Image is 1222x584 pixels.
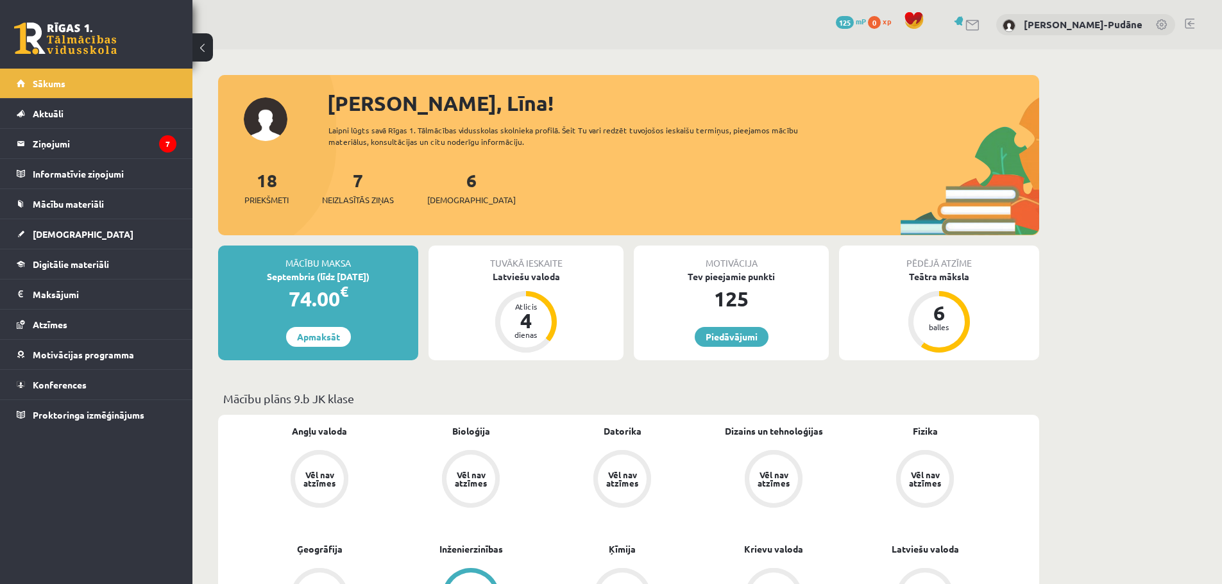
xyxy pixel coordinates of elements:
[33,279,176,309] legend: Maksājumi
[17,340,176,369] a: Motivācijas programma
[856,16,866,26] span: mP
[427,194,516,206] span: [DEMOGRAPHIC_DATA]
[17,189,176,219] a: Mācību materiāli
[507,331,545,338] div: dienas
[33,258,109,270] span: Digitālie materiāli
[223,390,1034,407] p: Mācību plāns 9.b JK klase
[301,471,337,487] div: Vēl nav atzīmes
[698,450,849,510] a: Vēl nav atzīmes
[868,16,881,29] span: 0
[839,270,1039,355] a: Teātra māksla 6 balles
[244,169,289,206] a: 18Priekšmeti
[839,270,1039,283] div: Teātra māksla
[17,249,176,279] a: Digitālie materiāli
[244,450,395,510] a: Vēl nav atzīmes
[159,135,176,153] i: 7
[604,424,641,438] a: Datorika
[883,16,891,26] span: xp
[395,450,547,510] a: Vēl nav atzīmes
[453,471,489,487] div: Vēl nav atzīmes
[244,194,289,206] span: Priekšmeti
[836,16,866,26] a: 125 mP
[17,400,176,430] a: Proktoringa izmēģinājums
[292,424,347,438] a: Angļu valoda
[327,88,1039,119] div: [PERSON_NAME], Līna!
[744,542,803,556] a: Krievu valoda
[340,282,348,301] span: €
[634,283,829,314] div: 125
[634,246,829,270] div: Motivācija
[322,169,394,206] a: 7Neizlasītās ziņas
[695,327,768,347] a: Piedāvājumi
[33,409,144,421] span: Proktoringa izmēģinājums
[427,169,516,206] a: 6[DEMOGRAPHIC_DATA]
[892,542,959,556] a: Latviešu valoda
[452,424,490,438] a: Bioloģija
[297,542,343,556] a: Ģeogrāfija
[17,69,176,98] a: Sākums
[836,16,854,29] span: 125
[322,194,394,206] span: Neizlasītās ziņas
[33,349,134,360] span: Motivācijas programma
[429,246,624,270] div: Tuvākā ieskaite
[913,424,938,438] a: Fizika
[920,323,958,331] div: balles
[33,319,67,330] span: Atzīmes
[634,270,829,283] div: Tev pieejamie punkti
[868,16,897,26] a: 0 xp
[907,471,943,487] div: Vēl nav atzīmes
[33,228,133,240] span: [DEMOGRAPHIC_DATA]
[33,159,176,188] legend: Informatīvie ziņojumi
[17,99,176,128] a: Aktuāli
[328,124,821,147] div: Laipni lūgts savā Rīgas 1. Tālmācības vidusskolas skolnieka profilā. Šeit Tu vari redzēt tuvojošo...
[17,310,176,339] a: Atzīmes
[33,129,176,158] legend: Ziņojumi
[439,542,503,556] a: Inženierzinības
[839,246,1039,270] div: Pēdējā atzīme
[849,450,1001,510] a: Vēl nav atzīmes
[17,129,176,158] a: Ziņojumi7
[17,219,176,249] a: [DEMOGRAPHIC_DATA]
[429,270,624,283] div: Latviešu valoda
[33,78,65,89] span: Sākums
[507,303,545,310] div: Atlicis
[547,450,698,510] a: Vēl nav atzīmes
[14,22,117,54] a: Rīgas 1. Tālmācības vidusskola
[286,327,351,347] a: Apmaksāt
[17,370,176,399] a: Konferences
[218,270,418,283] div: Septembris (līdz [DATE])
[17,159,176,188] a: Informatīvie ziņojumi
[609,542,636,556] a: Ķīmija
[429,270,624,355] a: Latviešu valoda Atlicis 4 dienas
[17,279,176,309] a: Maksājumi
[33,198,104,210] span: Mācību materiāli
[33,108,64,119] span: Aktuāli
[725,424,823,438] a: Dizains un tehnoloģijas
[920,303,958,323] div: 6
[1003,19,1015,32] img: Līna Rodina-Pudāne
[218,246,418,270] div: Mācību maksa
[756,471,792,487] div: Vēl nav atzīmes
[604,471,640,487] div: Vēl nav atzīmes
[1024,18,1142,31] a: [PERSON_NAME]-Pudāne
[507,310,545,331] div: 4
[33,379,87,390] span: Konferences
[218,283,418,314] div: 74.00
